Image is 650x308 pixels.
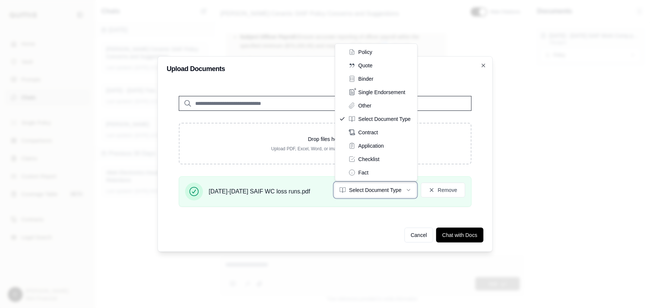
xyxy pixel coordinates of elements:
span: Policy [358,48,372,56]
button: Chat with Docs [436,228,483,243]
span: Application [358,142,384,150]
span: Single Endorsement [358,89,405,96]
span: Select Document Type [358,115,411,123]
p: Drop files here [191,135,459,143]
h2: Upload Documents [167,65,483,72]
button: Cancel [405,228,434,243]
span: Quote [358,62,372,69]
span: Fact [358,169,368,176]
span: Contract [358,129,378,136]
span: Binder [358,75,373,83]
span: Other [358,102,371,109]
span: [DATE]-[DATE] SAIF WC loss runs.pdf [209,187,310,196]
button: Remove [421,183,465,198]
p: Upload PDF, Excel, Word, or image files (max 150MB) [191,146,459,152]
span: Checklist [358,155,380,163]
